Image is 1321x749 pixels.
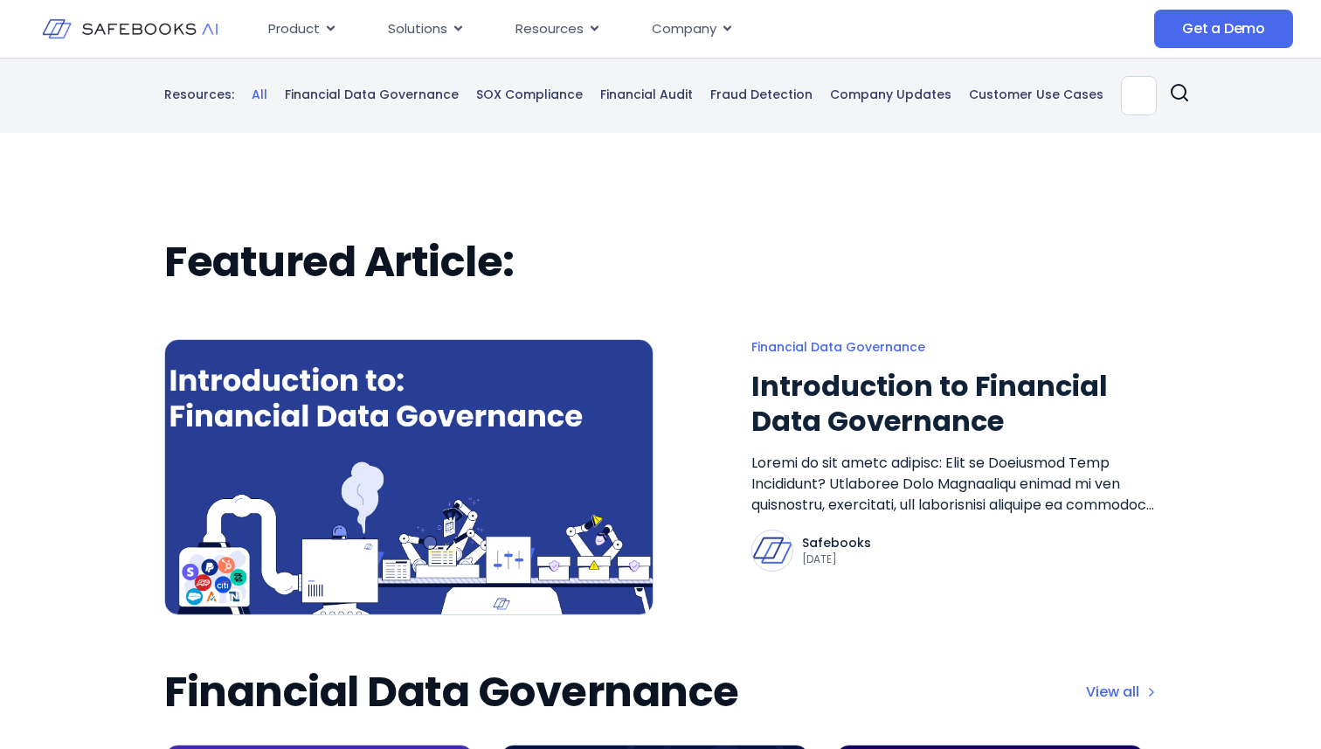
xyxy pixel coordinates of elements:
span: Solutions [388,19,447,39]
a: Company Updates [830,87,951,104]
nav: Menu [254,12,1006,46]
p: Resources: [164,87,234,104]
div: Menu Toggle [254,12,1006,46]
img: Safebooks [752,531,792,571]
a: Financial Data Governance [751,339,1157,355]
span: Company [652,19,716,39]
a: SOX Compliance [476,87,583,104]
p: [DATE] [802,552,871,566]
a: Loremi do sit ametc adipisc: Elit se Doeiusmod Temp Incididunt? Utlaboree Dolo Magnaaliqu enimad ... [751,453,1157,516]
a: Financial Audit [600,87,693,104]
a: All [252,87,267,104]
a: Customer Use Cases [969,87,1103,104]
span: Get a Demo [1182,20,1265,38]
a: Introduction to Financial Data Governance [751,369,1157,439]
a: View all [1086,682,1157,703]
h2: Financial Data Governance [164,668,739,717]
h2: Featured Article: [164,238,1157,287]
span: Resources [515,19,584,39]
a: Financial Data Governance [285,87,459,104]
a: Fraud Detection [710,87,813,104]
img: an image of a computer screen with the words,'an overview to financial data [164,339,654,615]
p: Safebooks [802,535,871,552]
a: Get a Demo [1154,10,1293,48]
span: Product [268,19,320,39]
